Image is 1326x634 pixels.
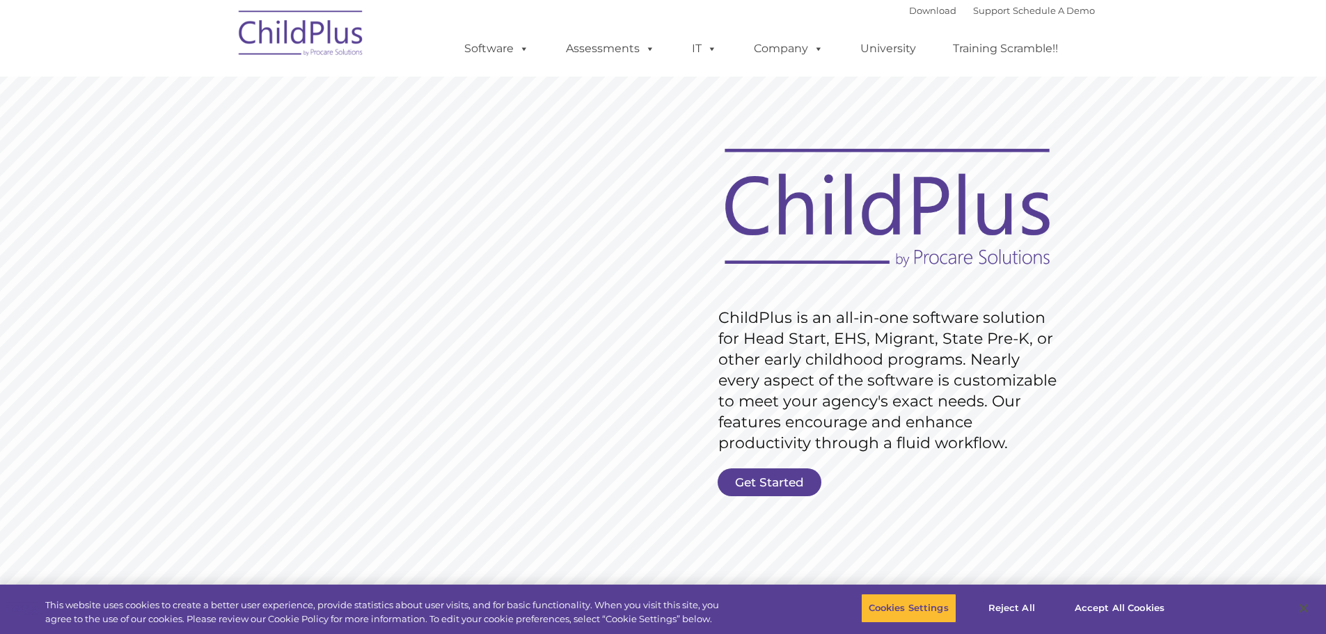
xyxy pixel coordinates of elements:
a: Download [909,5,956,16]
a: Company [740,35,837,63]
a: Training Scramble!! [939,35,1072,63]
a: Software [450,35,543,63]
img: ChildPlus by Procare Solutions [232,1,371,70]
a: Schedule A Demo [1013,5,1095,16]
a: Assessments [552,35,669,63]
button: Close [1288,593,1319,624]
a: Get Started [718,468,821,496]
a: Support [973,5,1010,16]
a: IT [678,35,731,63]
rs-layer: ChildPlus is an all-in-one software solution for Head Start, EHS, Migrant, State Pre-K, or other ... [718,308,1064,454]
button: Reject All [968,594,1055,623]
a: University [846,35,930,63]
button: Cookies Settings [861,594,956,623]
div: This website uses cookies to create a better user experience, provide statistics about user visit... [45,599,729,626]
font: | [909,5,1095,16]
button: Accept All Cookies [1067,594,1172,623]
